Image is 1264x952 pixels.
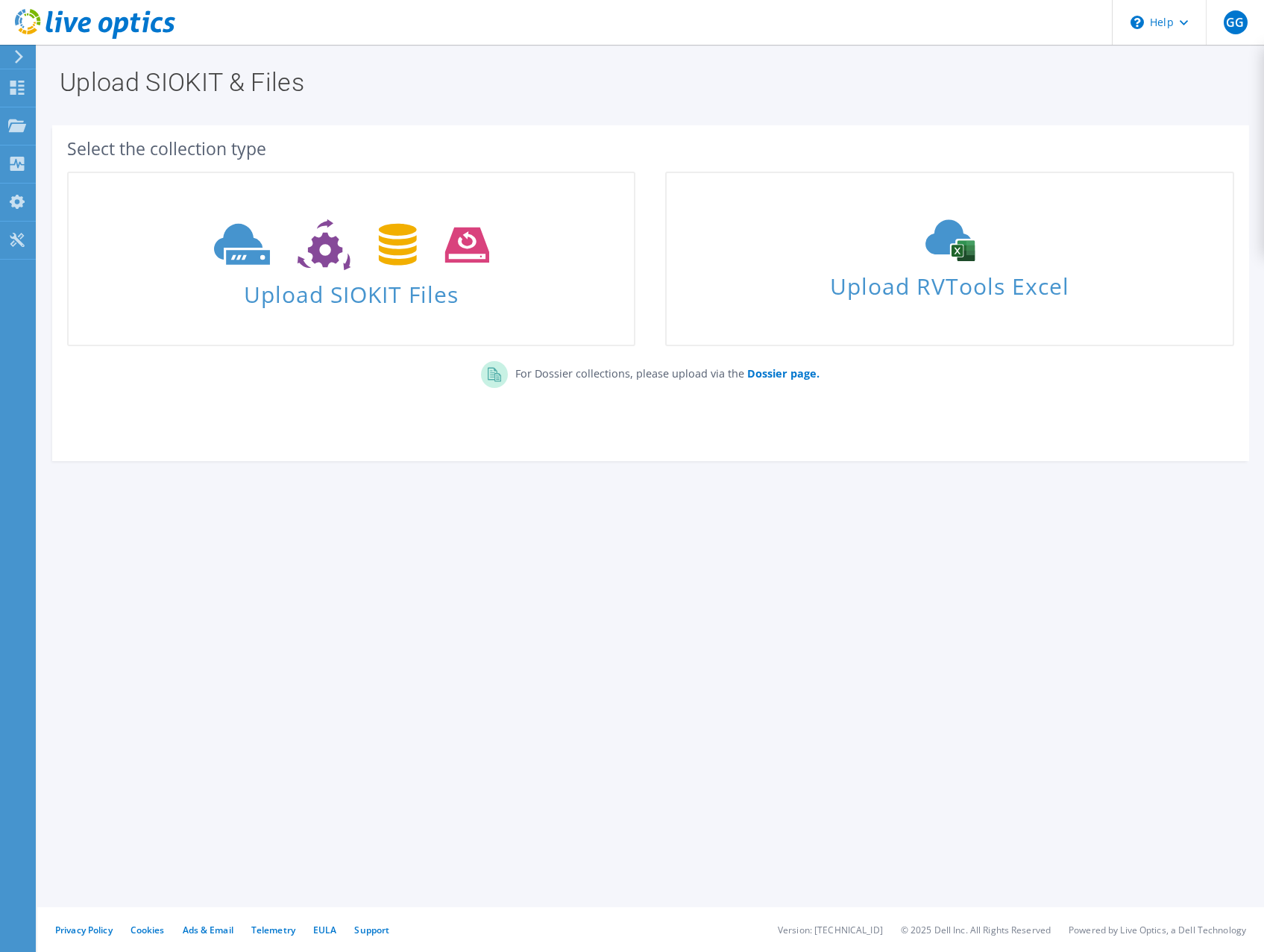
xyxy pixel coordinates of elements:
a: Cookies [131,924,165,936]
li: Version: [TECHNICAL_ID] [778,924,883,936]
a: Support [354,924,389,936]
div: Select the collection type [67,140,1234,157]
a: Privacy Policy [55,924,113,936]
p: For Dossier collections, please upload via the [508,361,820,382]
a: EULA [313,924,336,936]
li: Powered by Live Optics, a Dell Technology [1069,924,1246,936]
b: Dossier page. [747,366,820,381]
a: Dossier page. [744,366,820,381]
a: Upload RVTools Excel [665,172,1233,346]
span: Upload SIOKIT Files [69,274,634,306]
span: GG [1224,10,1248,34]
h1: Upload SIOKIT & Files [60,69,1234,95]
svg: \n [1131,16,1144,29]
li: © 2025 Dell Inc. All Rights Reserved [901,924,1051,936]
a: Upload SIOKIT Files [67,172,635,346]
a: Telemetry [251,924,295,936]
span: Upload RVTools Excel [667,266,1232,298]
a: Ads & Email [183,924,233,936]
